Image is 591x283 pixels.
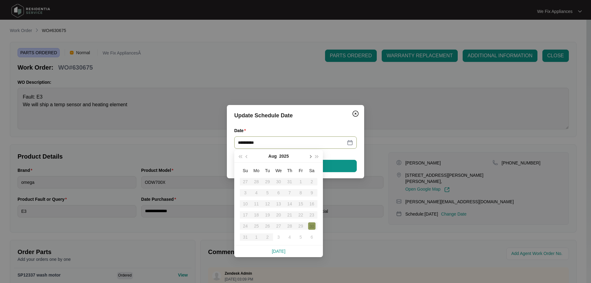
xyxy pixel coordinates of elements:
[268,150,277,162] button: Aug
[273,165,284,176] th: We
[234,127,248,134] label: Date
[297,233,304,241] div: 5
[286,233,293,241] div: 4
[284,232,295,243] td: 2025-09-04
[262,165,273,176] th: Tu
[306,232,317,243] td: 2025-09-06
[284,165,295,176] th: Th
[275,233,282,241] div: 3
[306,165,317,176] th: Sa
[308,233,316,241] div: 6
[240,165,251,176] th: Su
[351,109,360,119] button: Close
[272,249,285,254] a: [DATE]
[273,232,284,243] td: 2025-09-03
[295,165,306,176] th: Fr
[295,232,306,243] td: 2025-09-05
[251,165,262,176] th: Mo
[279,150,289,162] button: 2025
[234,111,357,120] div: Update Schedule Date
[352,110,359,117] img: closeCircle
[238,139,346,146] input: Date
